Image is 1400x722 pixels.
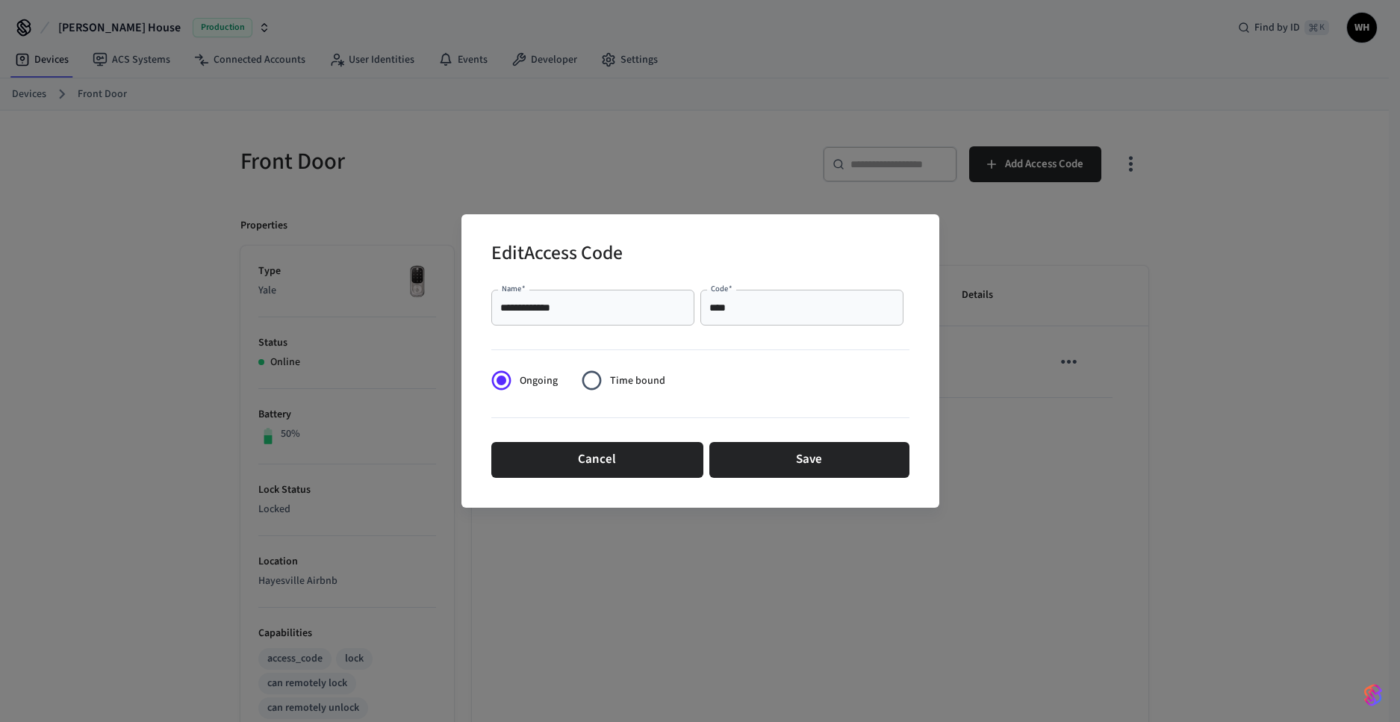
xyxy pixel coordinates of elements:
[491,442,703,478] button: Cancel
[711,283,732,294] label: Code
[502,283,526,294] label: Name
[610,373,665,389] span: Time bound
[491,232,623,278] h2: Edit Access Code
[520,373,558,389] span: Ongoing
[1364,683,1382,707] img: SeamLogoGradient.69752ec5.svg
[709,442,909,478] button: Save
